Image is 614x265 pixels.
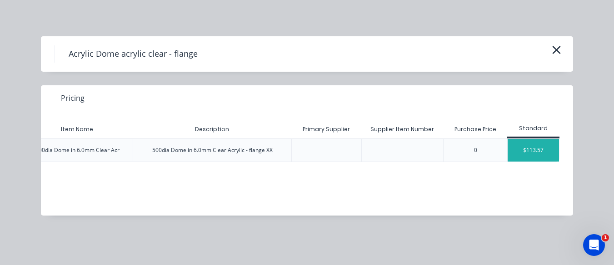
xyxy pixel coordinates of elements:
div: 500dia Dome in 6.0mm Clear Acr [35,146,120,154]
h4: Acrylic Dome acrylic clear - flange [55,45,211,63]
div: Supplier Item Number [363,118,441,141]
div: Primary Supplier [295,118,357,141]
div: 0 [474,146,477,154]
div: Item Name [54,118,100,141]
div: Purchase Price [447,118,504,141]
div: Standard [507,124,559,132]
div: 500dia Dome in 6.0mm Clear Acrylic - flange XX [152,146,273,154]
span: Pricing [61,93,85,103]
iframe: Intercom live chat [583,234,605,256]
span: 1 [602,234,609,241]
div: $113.57 [508,139,559,162]
div: Description [188,118,236,141]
